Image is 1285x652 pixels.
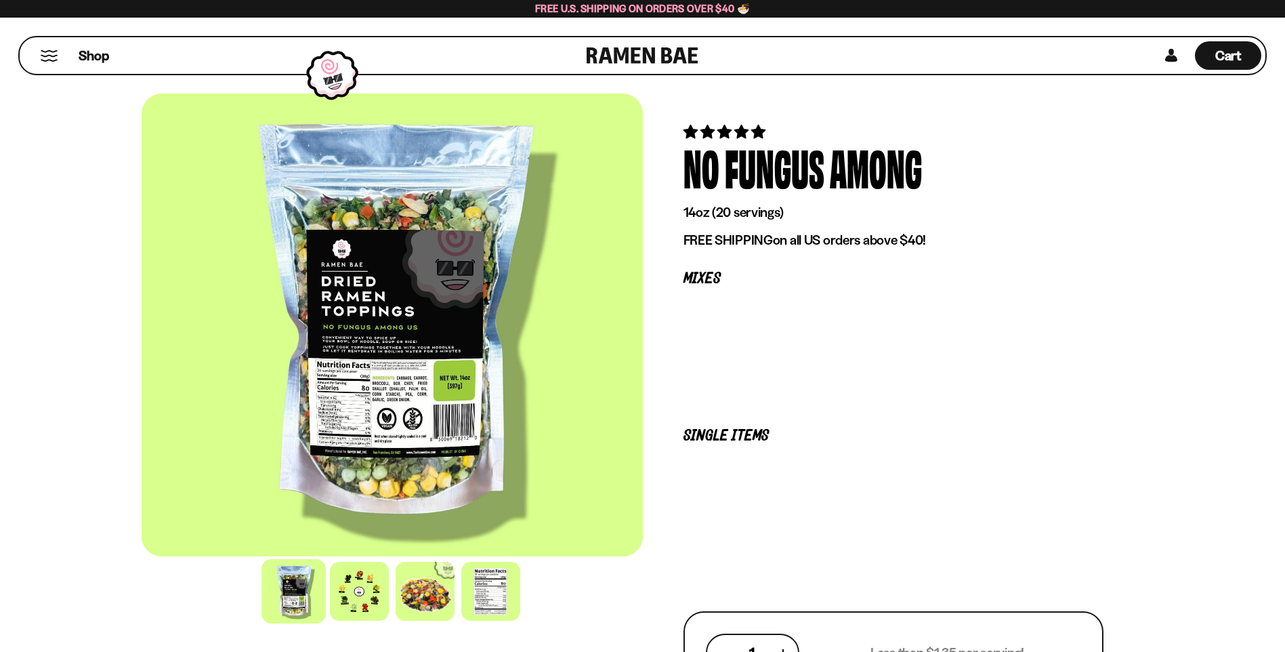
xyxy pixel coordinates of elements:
p: on all US orders above $40! [683,232,1103,249]
span: Cart [1215,47,1242,64]
p: Mixes [683,272,1103,285]
button: Mobile Menu Trigger [40,50,58,62]
p: 14oz (20 servings) [683,204,1103,221]
span: 5.00 stars [683,123,768,140]
a: Cart [1195,37,1261,74]
div: Fungus [725,142,824,192]
p: Single Items [683,430,1103,443]
span: Shop [79,47,109,65]
div: No [683,142,719,192]
a: Shop [79,41,109,70]
strong: FREE SHIPPING [683,232,773,248]
div: Among [830,142,922,192]
span: Free U.S. Shipping on Orders over $40 🍜 [535,2,750,15]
